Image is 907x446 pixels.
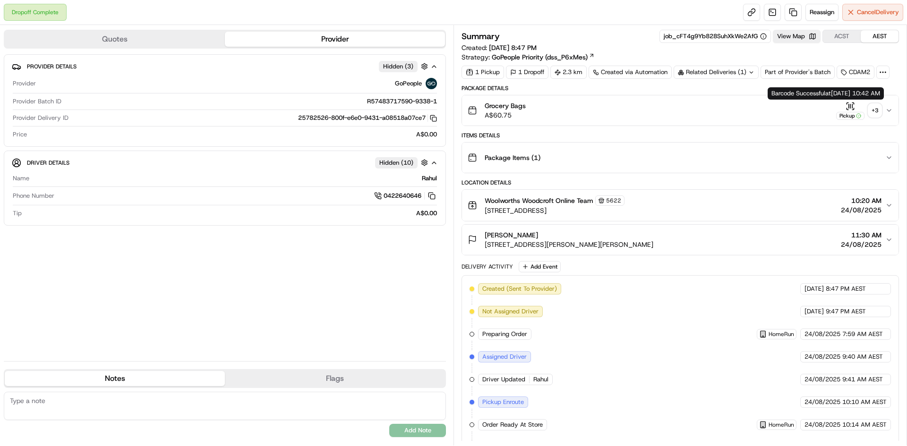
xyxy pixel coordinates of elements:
span: [STREET_ADDRESS] [485,206,625,215]
button: Start new chat [161,93,172,104]
button: Woolworths Woodcroft Online Team5622[STREET_ADDRESS]10:20 AM24/08/2025 [462,190,898,221]
button: Grocery BagsA$60.75Pickup+3 [462,95,898,126]
span: Tip [13,209,22,218]
img: Nash [9,9,28,28]
h3: Summary [462,32,500,41]
button: Reassign [805,4,839,21]
span: Provider [13,79,36,88]
span: Created (Sent To Provider) [482,285,557,293]
div: We're available if you need us! [32,100,120,107]
span: [DATE] [804,285,824,293]
div: 📗 [9,138,17,145]
span: Grocery Bags [485,101,526,110]
input: Clear [25,61,156,71]
img: 1736555255976-a54dd68f-1ca7-489b-9aae-adbdc363a1c4 [9,90,26,107]
button: [PERSON_NAME][STREET_ADDRESS][PERSON_NAME][PERSON_NAME]11:30 AM24/08/2025 [462,225,898,255]
button: CancelDelivery [842,4,903,21]
div: Pickup [836,112,864,120]
span: Preparing Order [482,330,527,338]
span: at [DATE] 10:42 AM [825,89,880,97]
span: Phone Number [13,192,54,200]
span: GoPeople [395,79,422,88]
span: HomeRun [769,421,794,429]
a: 💻API Documentation [76,133,155,150]
span: 7:59 AM AEST [842,330,883,338]
button: Add Event [519,261,561,272]
button: View Map [773,30,821,43]
button: 25782526-800f-e6e0-9431-a08518a07ce7 [298,114,437,122]
button: Provider DetailsHidden (3) [12,59,438,74]
span: 10:20 AM [841,196,881,205]
div: Location Details [462,179,899,186]
div: Items Details [462,132,899,139]
p: Welcome 👋 [9,38,172,53]
span: A$0.00 [416,130,437,139]
div: A$0.00 [26,209,437,218]
div: Rahul [33,174,437,183]
span: Driver Details [27,159,69,167]
button: AEST [861,30,898,42]
span: Package Items ( 1 ) [485,153,540,162]
span: [DATE] 8:47 PM [489,43,537,52]
div: 2.3 km [550,66,587,79]
span: Provider Batch ID [13,97,61,106]
div: Delivery Activity [462,263,513,270]
span: 24/08/2025 [804,398,840,406]
button: Flags [225,371,445,386]
span: 24/08/2025 [804,353,840,361]
span: 9:47 PM AEST [826,307,866,316]
span: R57483717590-9338-1 [367,97,437,106]
div: Start new chat [32,90,155,100]
a: Powered byPylon [67,160,114,167]
span: 0422640646 [384,192,421,200]
span: Pickup Enroute [482,398,524,406]
button: Package Items (1) [462,143,898,173]
div: + 3 [868,104,881,117]
div: 1 Dropoff [506,66,548,79]
span: 10:10 AM AEST [842,398,887,406]
div: 💻 [80,138,87,145]
span: Price [13,130,27,139]
div: Barcode Successful [768,87,884,100]
a: 0422640646 [374,191,437,201]
div: CDAM2 [837,66,874,79]
div: 1 Pickup [462,66,504,79]
button: Pickup [836,101,864,120]
span: 24/08/2025 [804,330,840,338]
span: Assigned Driver [482,353,527,361]
span: [STREET_ADDRESS][PERSON_NAME][PERSON_NAME] [485,240,653,249]
span: A$60.75 [485,110,526,120]
div: Package Details [462,84,899,92]
span: [PERSON_NAME] [485,230,538,240]
span: Hidden ( 10 ) [379,159,413,167]
button: Notes [5,371,225,386]
button: Driver DetailsHidden (10) [12,155,438,170]
span: GoPeople Priority (dss_P6xMes) [492,52,588,62]
button: Quotes [5,32,225,47]
span: Reassign [810,8,834,17]
span: Hidden ( 3 ) [383,62,413,71]
span: Name [13,174,29,183]
span: 9:41 AM AEST [842,375,883,384]
button: Provider [225,32,445,47]
button: job_cFT4g9Yb828SuhXkWe2AfG [664,32,767,41]
a: Created via Automation [589,66,672,79]
span: 24/08/2025 [841,205,881,215]
span: Created: [462,43,537,52]
span: 24/08/2025 [841,240,881,249]
span: 8:47 PM AEST [826,285,866,293]
img: gopeople_logo.png [426,78,437,89]
span: Cancel Delivery [857,8,899,17]
span: Driver Updated [482,375,525,384]
button: Pickup+3 [836,101,881,120]
span: HomeRun [769,330,794,338]
button: ACST [823,30,861,42]
span: Woolworths Woodcroft Online Team [485,196,593,205]
span: 24/08/2025 [804,421,840,429]
span: [DATE] [804,307,824,316]
span: API Documentation [89,137,152,146]
span: 5622 [606,197,621,204]
span: Provider Details [27,63,77,70]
